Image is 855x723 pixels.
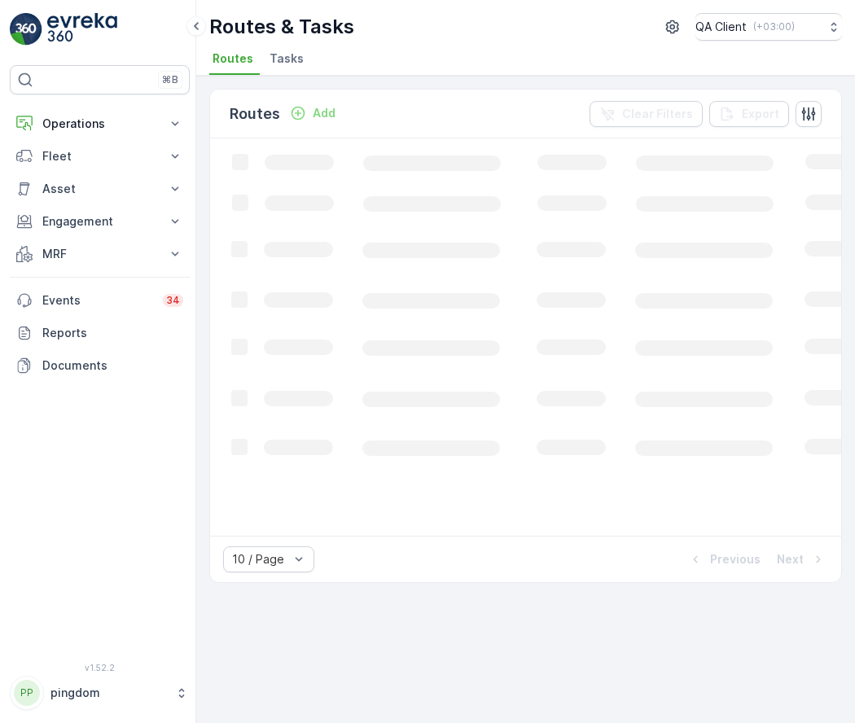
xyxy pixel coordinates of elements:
a: Reports [10,317,190,349]
p: MRF [42,246,157,262]
div: PP [14,680,40,706]
p: Next [777,551,804,567]
button: QA Client(+03:00) [695,13,842,41]
p: Engagement [42,213,157,230]
button: Previous [686,550,762,569]
button: Clear Filters [590,101,703,127]
p: Events [42,292,153,309]
span: v 1.52.2 [10,663,190,673]
p: Operations [42,116,157,132]
button: PPpingdom [10,676,190,710]
p: 34 [166,294,180,307]
p: Fleet [42,148,157,164]
span: Routes [213,50,253,67]
p: Documents [42,357,183,374]
img: logo_light-DOdMpM7g.png [47,13,117,46]
button: Operations [10,107,190,140]
button: Asset [10,173,190,205]
img: logo [10,13,42,46]
p: Asset [42,181,157,197]
button: Fleet [10,140,190,173]
p: Clear Filters [622,106,693,122]
p: Add [313,105,335,121]
p: ( +03:00 ) [753,20,795,33]
button: Engagement [10,205,190,238]
a: Documents [10,349,190,382]
p: Export [742,106,779,122]
p: QA Client [695,19,747,35]
p: Routes & Tasks [209,14,354,40]
p: pingdom [50,685,167,701]
p: Reports [42,325,183,341]
p: Routes [230,103,280,125]
button: Export [709,101,789,127]
button: Add [283,103,342,123]
button: Next [775,550,828,569]
p: Previous [710,551,761,567]
span: Tasks [270,50,304,67]
button: MRF [10,238,190,270]
a: Events34 [10,284,190,317]
p: ⌘B [162,73,178,86]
